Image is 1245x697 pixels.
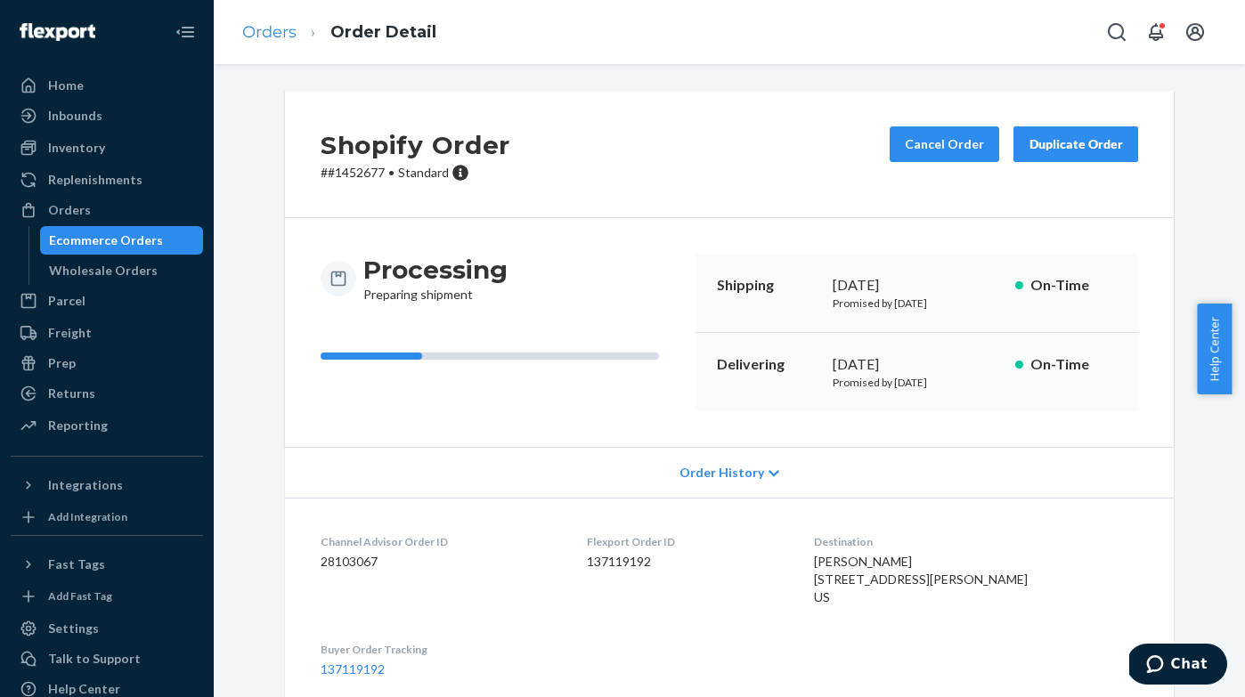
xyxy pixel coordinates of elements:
button: Integrations [11,471,203,499]
div: Ecommerce Orders [49,231,163,249]
div: [DATE] [833,275,1001,296]
div: Add Integration [48,509,127,524]
a: Wholesale Orders [40,256,204,285]
a: Inventory [11,134,203,162]
div: Integrations [48,476,123,494]
button: Open Search Box [1099,14,1135,50]
a: Orders [242,22,297,42]
button: Open notifications [1138,14,1174,50]
button: Open account menu [1177,14,1213,50]
div: Duplicate Order [1029,135,1123,153]
span: Standard [398,165,449,180]
span: [PERSON_NAME] [STREET_ADDRESS][PERSON_NAME] US [814,554,1028,604]
button: Close Navigation [167,14,203,50]
iframe: Opens a widget where you can chat to one of our agents [1129,644,1227,688]
div: Prep [48,354,76,372]
h2: Shopify Order [321,126,510,164]
h3: Processing [363,254,508,286]
div: [DATE] [833,354,1001,375]
a: Ecommerce Orders [40,226,204,255]
dt: Flexport Order ID [587,534,785,549]
a: Settings [11,614,203,643]
dd: 137119192 [587,553,785,571]
a: Replenishments [11,166,203,194]
dt: Buyer Order Tracking [321,642,558,657]
a: Order Detail [330,22,436,42]
a: Add Fast Tag [11,586,203,607]
div: Replenishments [48,171,142,189]
p: On-Time [1030,275,1117,296]
a: Freight [11,319,203,347]
button: Cancel Order [890,126,999,162]
div: Settings [48,620,99,637]
div: Fast Tags [48,555,105,573]
div: Preparing shipment [363,254,508,304]
p: Promised by [DATE] [833,296,1001,311]
span: Order History [679,464,764,482]
button: Fast Tags [11,550,203,579]
div: Reporting [48,417,108,434]
div: Talk to Support [48,650,141,668]
a: Reporting [11,411,203,440]
div: Returns [48,385,95,402]
dd: 28103067 [321,553,558,571]
div: Orders [48,201,91,219]
p: # #1452677 [321,164,510,182]
button: Help Center [1197,304,1232,394]
a: 137119192 [321,661,385,677]
a: Add Integration [11,507,203,528]
p: Delivering [717,354,818,375]
div: Inventory [48,139,105,157]
div: Add Fast Tag [48,588,112,604]
p: Shipping [717,275,818,296]
dt: Channel Advisor Order ID [321,534,558,549]
div: Freight [48,324,92,342]
img: Flexport logo [20,23,95,41]
p: Promised by [DATE] [833,375,1001,390]
div: Wholesale Orders [49,262,158,280]
a: Orders [11,196,203,224]
div: Home [48,77,84,94]
a: Prep [11,349,203,377]
p: On-Time [1030,354,1117,375]
div: Inbounds [48,107,102,125]
a: Inbounds [11,101,203,130]
a: Returns [11,379,203,408]
dt: Destination [814,534,1138,549]
a: Home [11,71,203,100]
div: Parcel [48,292,85,310]
ol: breadcrumbs [228,6,451,59]
span: • [388,165,395,180]
button: Duplicate Order [1013,126,1138,162]
button: Talk to Support [11,644,203,673]
a: Parcel [11,287,203,315]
